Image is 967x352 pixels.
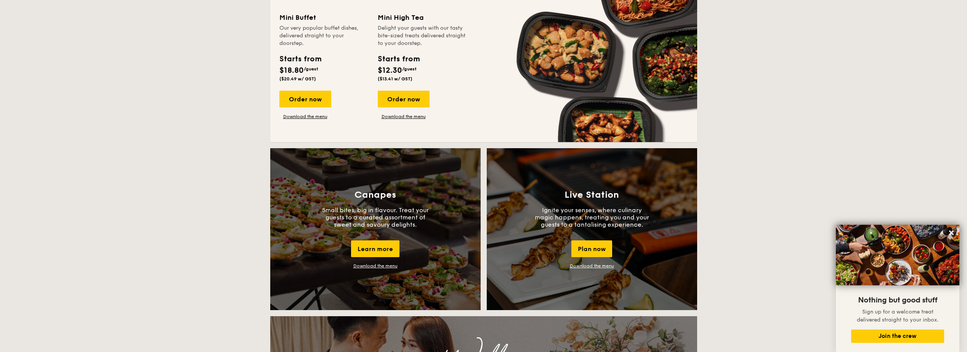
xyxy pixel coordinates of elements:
[351,240,399,257] div: Learn more
[279,76,316,82] span: ($20.49 w/ GST)
[279,114,331,120] a: Download the menu
[378,53,419,65] div: Starts from
[836,225,959,285] img: DSC07876-Edit02-Large.jpeg
[851,330,944,343] button: Join the crew
[378,24,467,47] div: Delight your guests with our tasty bite-sized treats delivered straight to your doorstep.
[279,91,331,107] div: Order now
[354,190,396,200] h3: Canapes
[378,12,467,23] div: Mini High Tea
[564,190,619,200] h3: Live Station
[318,206,433,228] p: Small bites, big in flavour. Treat your guests to a curated assortment of sweet and savoury delig...
[353,263,398,269] a: Download the menu
[378,91,430,107] div: Order now
[535,206,649,228] p: Ignite your senses, where culinary magic happens, treating you and your guests to a tantalising e...
[279,66,304,75] span: $18.80
[279,12,369,23] div: Mini Buffet
[304,66,318,72] span: /guest
[378,76,412,82] span: ($13.41 w/ GST)
[858,296,937,305] span: Nothing but good stuff
[378,114,430,120] a: Download the menu
[378,66,402,75] span: $12.30
[857,309,938,323] span: Sign up for a welcome treat delivered straight to your inbox.
[402,66,417,72] span: /guest
[571,240,612,257] div: Plan now
[570,263,614,269] a: Download the menu
[279,53,321,65] div: Starts from
[279,24,369,47] div: Our very popular buffet dishes, delivered straight to your doorstep.
[945,227,957,239] button: Close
